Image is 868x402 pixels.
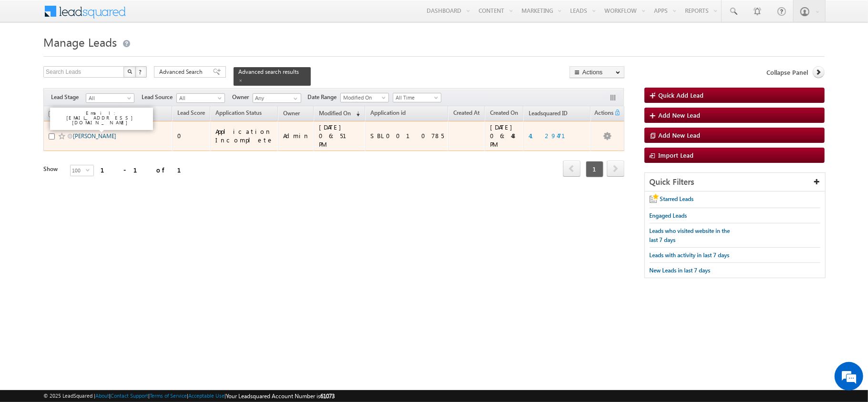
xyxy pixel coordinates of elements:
span: Lead Score [177,109,205,116]
span: select [86,168,93,172]
a: next [607,161,624,177]
span: 61073 [320,392,335,400]
span: Owner [232,93,253,101]
span: All [177,94,222,102]
div: 1 - 1 of 1 [101,164,193,175]
span: next [607,161,624,177]
div: Application Incomplete [215,127,274,144]
span: Collapse Panel [766,68,808,77]
a: Contact Support [111,392,148,399]
a: Created At [449,108,484,120]
div: Minimize live chat window [156,5,179,28]
div: SBL0010785 [370,131,444,140]
span: Import Lead [659,151,694,159]
a: Application id [366,108,410,120]
span: Owner [283,110,300,117]
a: About [95,392,109,399]
a: Lead Score [173,108,210,120]
span: All [86,94,132,102]
div: [DATE] 06:51 PM [319,123,361,149]
span: Created At [453,109,480,116]
span: Manage Leads [43,34,117,50]
span: Add New Lead [659,111,701,119]
span: Leads with activity in last 7 days [650,251,730,259]
a: All [176,93,225,103]
span: Add New Lead [659,131,701,139]
span: Lead Source [142,93,176,101]
span: 1 [586,161,603,177]
em: Start Chat [130,293,173,306]
a: Created On [485,108,523,120]
img: d_60004797649_company_0_60004797649 [16,50,40,62]
span: Modified On [319,110,351,117]
a: All Time [393,93,441,102]
span: ? [139,68,143,76]
button: Actions [570,66,624,78]
span: Created On [490,109,518,116]
textarea: Type your message and hit 'Enter' [12,88,174,285]
a: [PERSON_NAME] [73,132,116,140]
a: Acceptable Use [188,392,225,399]
a: Leadsquared ID [524,108,572,121]
span: 100 [71,165,86,176]
div: Show [43,165,62,173]
a: 4129471 [529,131,577,140]
span: Modified On [341,93,386,102]
span: New Leads in last 7 days [650,267,711,274]
div: [DATE] 06:48 PM [490,123,519,149]
span: Your Leadsquared Account Number is [226,392,335,400]
a: Modified On (sorted descending) [314,108,365,120]
span: All Time [393,93,439,102]
span: Actions [591,108,614,120]
input: Type to Search [253,93,301,103]
span: (sorted descending) [352,110,360,118]
span: Advanced search results [238,68,299,75]
span: Application id [370,109,406,116]
a: prev [563,161,581,177]
a: Show All Items [288,94,300,103]
a: Modified On [340,93,389,102]
img: Search [127,69,132,74]
a: Application Status [211,108,266,120]
a: Terms of Service [150,392,187,399]
span: Application Status [215,109,262,116]
span: © 2025 LeadSquared | | | | | [43,392,335,401]
button: ? [135,66,147,78]
div: Quick Filters [645,173,825,191]
span: Date Range [307,93,340,101]
span: Advanced Search [159,68,205,76]
div: 0 [177,131,206,140]
div: Admin [283,131,310,140]
span: prev [563,161,581,177]
a: All [86,93,134,103]
span: Starred Leads [660,195,694,202]
span: Leads who visited website in the last 7 days [650,227,730,243]
div: Chat with us now [50,50,160,62]
p: Email: [EMAIL_ADDRESS][DOMAIN_NAME] [54,111,149,125]
span: Lead Stage [51,93,86,101]
span: Engaged Leads [650,212,687,219]
span: Quick Add Lead [659,91,704,99]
